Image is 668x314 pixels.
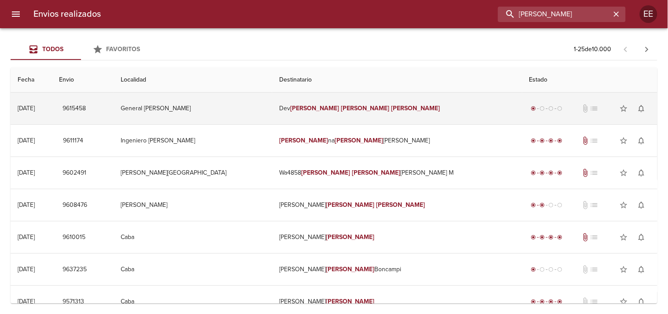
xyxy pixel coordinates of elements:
td: Wa4858 [PERSON_NAME] M [272,157,522,189]
div: [DATE] [18,265,35,273]
td: [PERSON_NAME] [272,189,522,221]
td: [PERSON_NAME] [272,221,522,253]
button: 9610015 [59,229,89,246]
div: Generado [529,265,565,274]
button: Agregar a favoritos [615,164,633,182]
span: notifications_none [637,233,646,242]
button: Agregar a favoritos [615,100,633,117]
span: Todos [42,45,63,53]
span: No tiene pedido asociado [590,233,598,242]
em: [PERSON_NAME] [326,298,375,305]
span: radio_button_checked [540,299,545,304]
button: 9611174 [59,133,87,149]
span: 9610015 [63,232,85,243]
span: No tiene pedido asociado [590,201,598,209]
span: radio_button_checked [549,170,554,176]
span: radio_button_unchecked [557,267,563,272]
span: radio_button_checked [557,138,563,143]
div: Entregado [529,233,565,242]
em: [PERSON_NAME] [290,105,339,112]
em: [PERSON_NAME] [352,169,401,176]
span: 9611174 [63,135,84,146]
span: radio_button_checked [540,138,545,143]
span: radio_button_checked [557,235,563,240]
td: Ingeniero [PERSON_NAME] [114,125,272,157]
div: Generado [529,104,565,113]
span: radio_button_checked [531,235,536,240]
button: Agregar a favoritos [615,196,633,214]
button: Activar notificaciones [633,293,650,310]
span: No tiene pedido asociado [590,297,598,306]
td: Caba [114,221,272,253]
span: radio_button_unchecked [557,202,563,208]
span: radio_button_checked [531,267,536,272]
span: radio_button_checked [540,235,545,240]
span: star_border [620,265,628,274]
span: radio_button_checked [549,138,554,143]
button: 9571313 [59,294,88,310]
span: Tiene documentos adjuntos [581,136,590,145]
span: radio_button_checked [531,299,536,304]
button: Agregar a favoritos [615,228,633,246]
span: radio_button_checked [531,138,536,143]
span: No tiene documentos adjuntos [581,104,590,113]
td: [PERSON_NAME] Boncampi [272,254,522,285]
span: radio_button_checked [549,299,554,304]
th: Fecha [11,67,52,93]
input: buscar [498,7,611,22]
span: star_border [620,233,628,242]
div: [DATE] [18,105,35,112]
th: Envio [52,67,114,93]
span: No tiene pedido asociado [590,136,598,145]
button: Activar notificaciones [633,164,650,182]
span: radio_button_checked [557,170,563,176]
button: 9608476 [59,197,91,213]
button: Activar notificaciones [633,261,650,278]
h6: Envios realizados [33,7,101,21]
th: Destinatario [272,67,522,93]
span: notifications_none [637,297,646,306]
span: 9608476 [63,200,87,211]
em: [PERSON_NAME] [301,169,350,176]
span: No tiene documentos adjuntos [581,297,590,306]
span: No tiene pedido asociado [590,168,598,177]
td: [PERSON_NAME] [114,189,272,221]
div: EE [640,5,657,23]
button: Agregar a favoritos [615,261,633,278]
span: star_border [620,136,628,145]
em: [PERSON_NAME] [335,137,384,144]
div: Tabs Envios [11,39,151,60]
button: Activar notificaciones [633,228,650,246]
span: 9637235 [63,264,87,275]
span: radio_button_checked [557,299,563,304]
div: [DATE] [18,169,35,176]
span: 9615458 [63,103,86,114]
td: General [PERSON_NAME] [114,93,272,124]
span: Pagina siguiente [636,39,657,60]
span: No tiene pedido asociado [590,104,598,113]
button: menu [5,4,26,25]
span: notifications_none [637,201,646,209]
div: [DATE] [18,233,35,241]
span: radio_button_checked [540,170,545,176]
span: radio_button_unchecked [557,106,563,111]
button: Activar notificaciones [633,100,650,117]
em: [PERSON_NAME] [391,105,440,112]
button: Activar notificaciones [633,132,650,150]
th: Localidad [114,67,272,93]
div: [DATE] [18,137,35,144]
td: Dev [272,93,522,124]
span: star_border [620,297,628,306]
span: radio_button_unchecked [540,267,545,272]
div: Abrir información de usuario [640,5,657,23]
td: na [PERSON_NAME] [272,125,522,157]
p: 1 - 25 de 10.000 [574,45,612,54]
div: Entregado [529,297,565,306]
button: 9615458 [59,101,89,117]
div: Despachado [529,201,565,209]
span: radio_button_checked [531,202,536,208]
div: Entregado [529,136,565,145]
em: [PERSON_NAME] [376,201,425,209]
span: radio_button_unchecked [549,106,554,111]
td: Caba [114,254,272,285]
